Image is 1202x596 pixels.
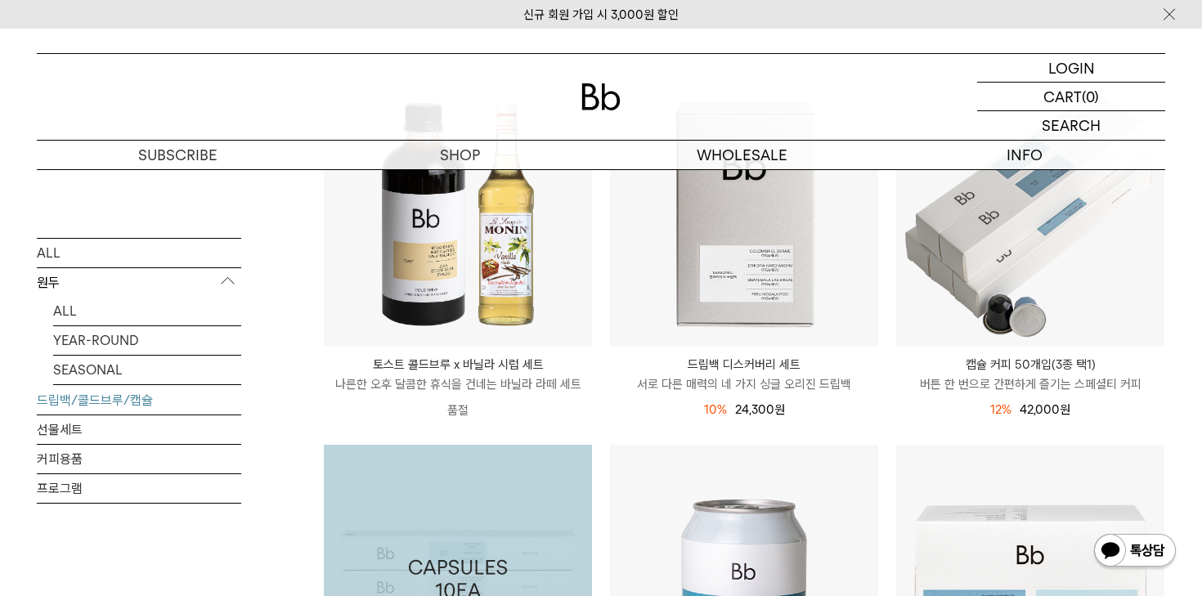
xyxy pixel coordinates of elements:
span: 원 [774,402,785,417]
a: CART (0) [977,83,1165,111]
p: (0) [1082,83,1099,110]
a: SUBSCRIBE [37,141,319,169]
p: LOGIN [1048,54,1095,82]
div: 12% [990,400,1011,419]
p: 품절 [324,394,592,427]
a: 커피용품 [37,444,241,473]
a: SHOP [319,141,601,169]
img: 드립백 디스커버리 세트 [610,78,878,347]
img: 토스트 콜드브루 x 바닐라 시럽 세트 [324,78,592,347]
span: 24,300 [735,402,785,417]
a: 신규 회원 가입 시 3,000원 할인 [523,7,679,22]
p: 서로 다른 매력의 네 가지 싱글 오리진 드립백 [610,374,878,394]
a: LOGIN [977,54,1165,83]
div: 10% [704,400,727,419]
p: SEARCH [1042,111,1101,140]
p: WHOLESALE [601,141,883,169]
img: 캡슐 커피 50개입(3종 택1) [896,78,1164,347]
a: 토스트 콜드브루 x 바닐라 시럽 세트 나른한 오후 달콤한 휴식을 건네는 바닐라 라떼 세트 [324,355,592,394]
p: 토스트 콜드브루 x 바닐라 시럽 세트 [324,355,592,374]
p: 드립백 디스커버리 세트 [610,355,878,374]
span: 원 [1060,402,1070,417]
a: YEAR-ROUND [53,325,241,354]
p: 캡슐 커피 50개입(3종 택1) [896,355,1164,374]
a: 선물세트 [37,415,241,443]
a: 프로그램 [37,473,241,502]
span: 42,000 [1020,402,1070,417]
a: SEASONAL [53,355,241,383]
p: CART [1043,83,1082,110]
a: 캡슐 커피 50개입(3종 택1) 버튼 한 번으로 간편하게 즐기는 스페셜티 커피 [896,355,1164,394]
p: INFO [883,141,1165,169]
a: 드립백 디스커버리 세트 서로 다른 매력의 네 가지 싱글 오리진 드립백 [610,355,878,394]
a: 드립백/콜드브루/캡슐 [37,385,241,414]
p: 원두 [37,267,241,297]
a: ALL [53,296,241,325]
p: 버튼 한 번으로 간편하게 즐기는 스페셜티 커피 [896,374,1164,394]
img: 카카오톡 채널 1:1 채팅 버튼 [1092,532,1177,571]
img: 로고 [581,83,621,110]
p: 나른한 오후 달콤한 휴식을 건네는 바닐라 라떼 세트 [324,374,592,394]
a: ALL [37,238,241,267]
